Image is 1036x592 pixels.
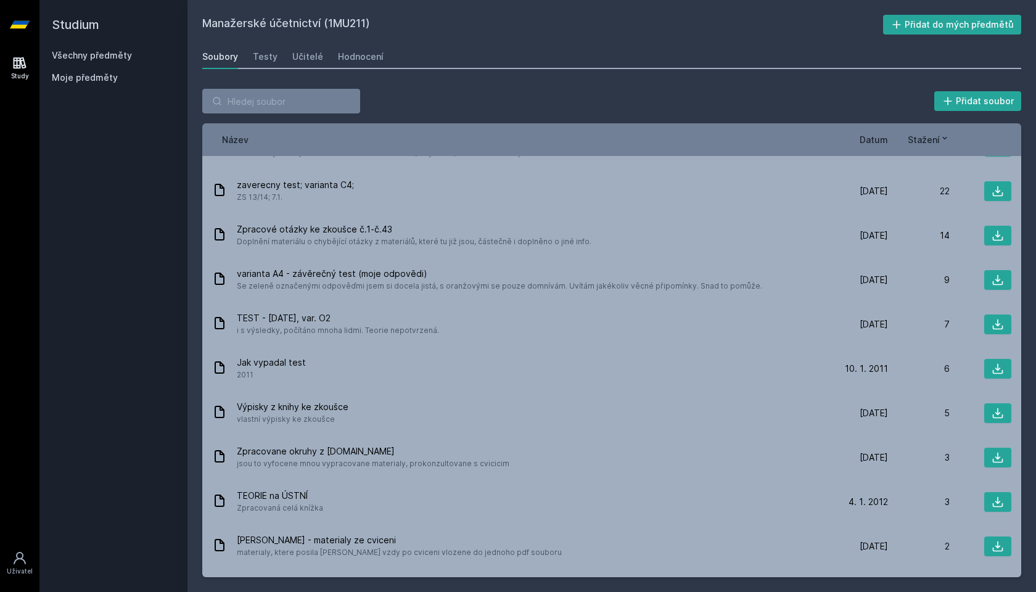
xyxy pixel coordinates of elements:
span: [PERSON_NAME] - materialy ze cviceni [237,534,562,546]
a: Study [2,49,37,87]
div: Hodnocení [338,51,384,63]
span: Zpracovaná celá knížka [237,502,323,514]
button: Název [222,133,249,146]
span: Zpracové otázky ke zkoušce č.1-č.43 [237,223,591,236]
span: [DATE] [860,274,888,286]
span: [DATE] [860,229,888,242]
div: 9 [888,274,950,286]
div: Study [11,72,29,81]
a: Soubory [202,44,238,69]
span: [DATE] [860,451,888,464]
span: Moje předměty [52,72,118,84]
button: Přidat do mých předmětů [883,15,1022,35]
span: 2011 [237,369,306,381]
span: 10. 1. 2011 [845,363,888,375]
div: 2 [888,540,950,553]
input: Hledej soubor [202,89,360,113]
div: Učitelé [292,51,323,63]
span: i s výsledky, počítáno mnoha lidmi. Teorie nepotvrzená. [237,324,439,337]
div: Testy [253,51,277,63]
h2: Manažerské účetnictví (1MU211) [202,15,883,35]
span: [DATE] [860,540,888,553]
a: Uživatel [2,545,37,582]
div: 14 [888,229,950,242]
div: Soubory [202,51,238,63]
span: materialy, ktere posila [PERSON_NAME] vzdy po cviceni vlozene do jednoho pdf souboru [237,546,562,559]
span: [DATE] [860,185,888,197]
div: 6 [888,363,950,375]
span: vlastní výpisky ke zkoušce [237,413,348,425]
span: TEST - [DATE], var. O2 [237,312,439,324]
span: Se zeleně označenými odpověďmi jsem si docela jistá, s oranžovými se pouze domnívám. Uvítám jakék... [237,280,762,292]
div: 22 [888,185,950,197]
span: Jak vypadal test [237,356,306,369]
span: varianta A4 - závěrečný test (moje odpovědi) [237,268,762,280]
span: Doplnění materiálu o chybějící otázky z materiálů, které tu již jsou, částečně i doplněno o jiné ... [237,236,591,248]
div: Uživatel [7,567,33,576]
a: Učitelé [292,44,323,69]
span: TEORIE na ÚSTNÍ [237,490,323,502]
a: Všechny předměty [52,50,132,60]
button: Stažení [908,133,950,146]
div: 3 [888,451,950,464]
span: zaverecny test; varianta C4; [237,179,354,191]
div: 3 [888,496,950,508]
button: Přidat soubor [934,91,1022,111]
div: 5 [888,407,950,419]
span: ZS 13/14; 7.1. [237,191,354,203]
span: Zpracovane okruhy z [DOMAIN_NAME] [237,445,509,458]
span: Výpisky z knihy ke zkoušce [237,401,348,413]
span: Stažení [908,133,940,146]
div: 7 [888,318,950,331]
a: Testy [253,44,277,69]
span: [DATE] [860,407,888,419]
a: Hodnocení [338,44,384,69]
span: jsou to vyfocene mnou vypracovane materialy, prokonzultovane s cvicicim [237,458,509,470]
button: Datum [860,133,888,146]
span: [DATE] [860,318,888,331]
span: 4. 1. 2012 [849,496,888,508]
